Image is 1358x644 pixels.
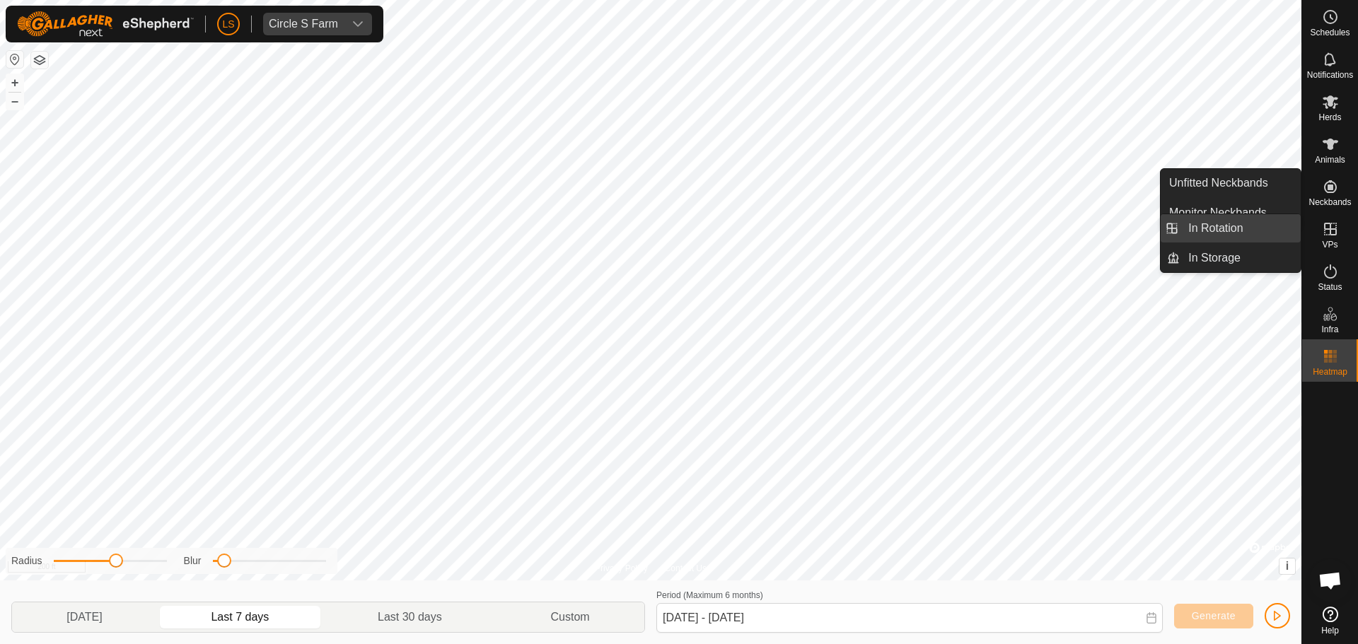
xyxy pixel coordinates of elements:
[378,609,442,626] span: Last 30 days
[1161,214,1301,242] li: In Rotation
[1188,220,1243,237] span: In Rotation
[1318,113,1341,122] span: Herds
[1161,244,1301,272] li: In Storage
[1315,156,1345,164] span: Animals
[1174,604,1253,628] button: Generate
[1192,610,1236,621] span: Generate
[1161,199,1301,227] a: Monitor Neckbands
[1308,198,1351,206] span: Neckbands
[1302,601,1358,640] a: Help
[1180,244,1301,272] a: In Storage
[31,52,48,69] button: Map Layers
[222,17,234,32] span: LS
[344,13,372,35] div: dropdown trigger
[1169,175,1268,192] span: Unfitted Neckbands
[595,562,648,575] a: Privacy Policy
[184,554,202,568] label: Blur
[1309,559,1352,602] div: Open chat
[1161,169,1301,197] a: Unfitted Neckbands
[1169,204,1267,221] span: Monitor Neckbands
[1313,368,1347,376] span: Heatmap
[11,554,42,568] label: Radius
[1322,240,1337,249] span: VPs
[66,609,102,626] span: [DATE]
[6,51,23,68] button: Reset Map
[656,590,763,600] label: Period (Maximum 6 months)
[6,93,23,110] button: –
[1180,214,1301,242] a: In Rotation
[1279,558,1295,574] button: i
[665,562,707,575] a: Contact Us
[1188,250,1241,267] span: In Storage
[17,11,194,37] img: Gallagher Logo
[211,609,269,626] span: Last 7 days
[551,609,590,626] span: Custom
[1286,560,1289,572] span: i
[1307,71,1353,79] span: Notifications
[1318,283,1342,291] span: Status
[1310,28,1350,37] span: Schedules
[6,74,23,91] button: +
[263,13,344,35] span: Circle S Farm
[1321,325,1338,334] span: Infra
[269,18,338,30] div: Circle S Farm
[1321,626,1339,635] span: Help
